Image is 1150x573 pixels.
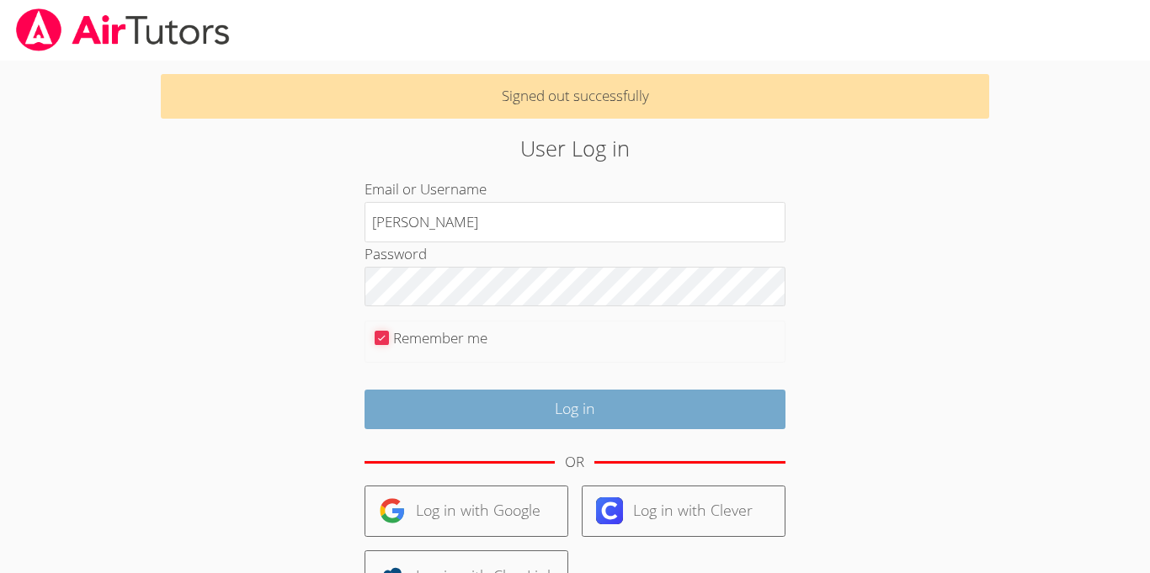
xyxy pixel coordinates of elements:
div: OR [565,450,584,475]
label: Remember me [393,328,487,348]
label: Password [365,244,427,263]
a: Log in with Google [365,485,568,537]
a: Log in with Clever [582,485,785,537]
input: Log in [365,390,785,429]
p: Signed out successfully [161,74,989,119]
label: Email or Username [365,179,487,199]
img: google-logo-50288ca7cdecda66e5e0955fdab243c47b7ad437acaf1139b6f446037453330a.svg [379,497,406,524]
img: airtutors_banner-c4298cdbf04f3fff15de1276eac7730deb9818008684d7c2e4769d2f7ddbe033.png [14,8,232,51]
img: clever-logo-6eab21bc6e7a338710f1a6ff85c0baf02591cd810cc4098c63d3a4b26e2feb20.svg [596,497,623,524]
h2: User Log in [264,132,886,164]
